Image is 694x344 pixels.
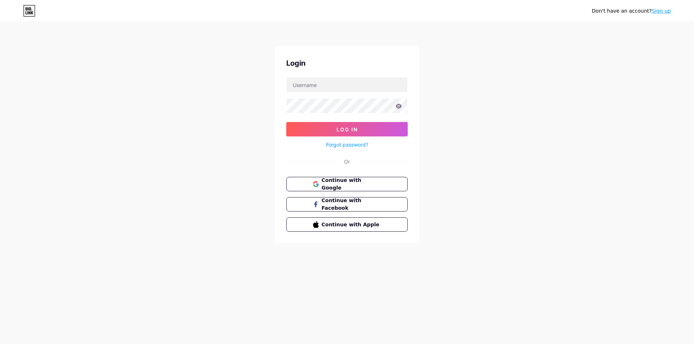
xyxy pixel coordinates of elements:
[652,8,671,14] a: Sign up
[286,197,408,212] button: Continue with Facebook
[337,126,358,132] span: Log In
[322,177,381,192] span: Continue with Google
[344,158,350,165] div: Or
[286,58,408,69] div: Login
[287,78,407,92] input: Username
[326,141,368,148] a: Forgot password?
[286,177,408,191] button: Continue with Google
[286,122,408,136] button: Log In
[592,7,671,15] div: Don't have an account?
[322,221,381,228] span: Continue with Apple
[286,217,408,232] button: Continue with Apple
[322,197,381,212] span: Continue with Facebook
